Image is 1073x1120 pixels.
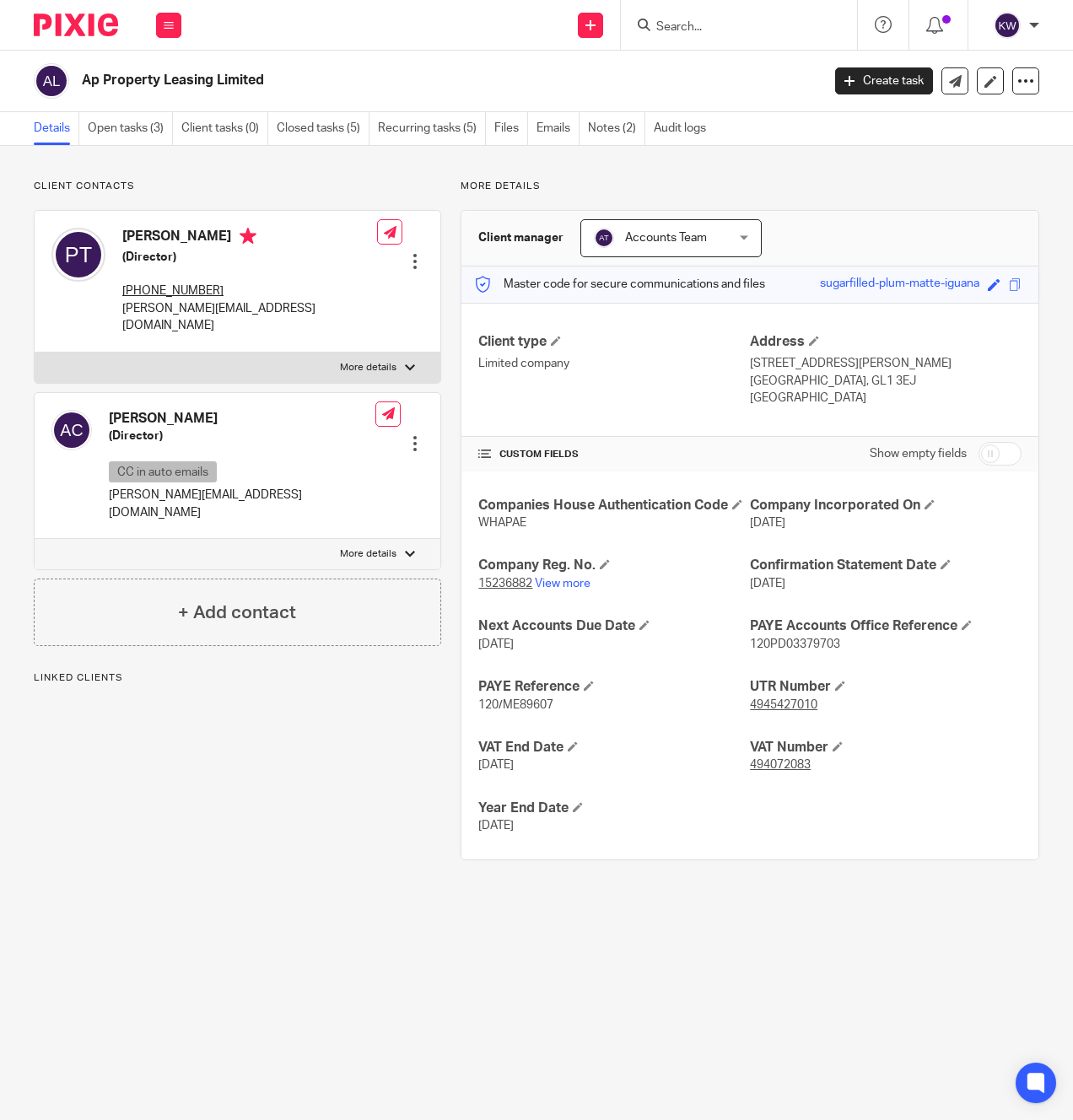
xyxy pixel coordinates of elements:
[478,759,514,771] span: [DATE]
[750,355,1022,372] p: [STREET_ADDRESS][PERSON_NAME]
[51,410,92,450] img: svg%3E
[750,517,785,529] span: [DATE]
[820,275,979,294] div: sugarfilled-plum-matte-iguana
[122,249,377,266] h5: (Director)
[750,557,1022,574] h4: Confirmation Statement Date
[340,361,396,374] p: More details
[478,557,750,574] h4: Company Reg. No.
[870,445,967,462] label: Show empty fields
[594,228,614,248] img: svg%3E
[750,699,817,711] tcxspan: Call 4945427010 via 3CX
[835,67,933,94] a: Create task
[474,276,765,293] p: Master code for secure communications and files
[51,228,105,282] img: svg%3E
[478,800,750,817] h4: Year End Date
[122,228,377,249] h4: [PERSON_NAME]
[240,228,256,245] i: Primary
[109,461,217,482] p: CC in auto emails
[478,333,750,351] h4: Client type
[340,547,396,561] p: More details
[750,390,1022,407] p: [GEOGRAPHIC_DATA]
[478,820,514,832] span: [DATE]
[750,373,1022,390] p: [GEOGRAPHIC_DATA], GL1 3EJ
[478,578,532,590] tcxspan: Call 15236882 via 3CX
[178,600,296,626] h4: + Add contact
[478,229,563,246] h3: Client manager
[34,671,441,685] p: Linked clients
[750,333,1022,351] h4: Address
[478,617,750,635] h4: Next Accounts Due Date
[109,487,375,521] p: [PERSON_NAME][EMAIL_ADDRESS][DOMAIN_NAME]
[478,517,526,529] span: WHAPAE
[34,13,118,36] img: Pixie
[478,678,750,696] h4: PAYE Reference
[478,739,750,757] h4: VAT End Date
[750,759,811,771] tcxspan: Call 494072083 via 3CX
[461,180,1039,193] p: More details
[34,112,79,145] a: Details
[88,112,173,145] a: Open tasks (3)
[654,112,714,145] a: Audit logs
[536,112,580,145] a: Emails
[478,699,553,711] span: 120/ME89607
[34,180,441,193] p: Client contacts
[750,739,1022,757] h4: VAT Number
[378,112,486,145] a: Recurring tasks (5)
[181,112,268,145] a: Client tasks (0)
[277,112,369,145] a: Closed tasks (5)
[655,20,806,35] input: Search
[750,497,1022,514] h4: Company Incorporated On
[478,448,750,461] h4: CUSTOM FIELDS
[122,285,224,297] tcxspan: Call +44 (0) 7577445422 via 3CX
[750,617,1022,635] h4: PAYE Accounts Office Reference
[34,63,69,99] img: svg%3E
[494,112,528,145] a: Files
[750,638,840,650] span: 120PD03379703
[994,12,1021,39] img: svg%3E
[750,678,1022,696] h4: UTR Number
[478,638,514,650] span: [DATE]
[750,578,785,590] span: [DATE]
[122,300,377,335] p: [PERSON_NAME][EMAIL_ADDRESS][DOMAIN_NAME]
[588,112,645,145] a: Notes (2)
[109,410,375,428] h4: [PERSON_NAME]
[535,578,590,590] a: View more
[478,355,750,372] p: Limited company
[625,232,707,244] span: Accounts Team
[82,72,664,89] h2: Ap Property Leasing Limited
[478,497,750,514] h4: Companies House Authentication Code
[109,428,375,444] h5: (Director)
